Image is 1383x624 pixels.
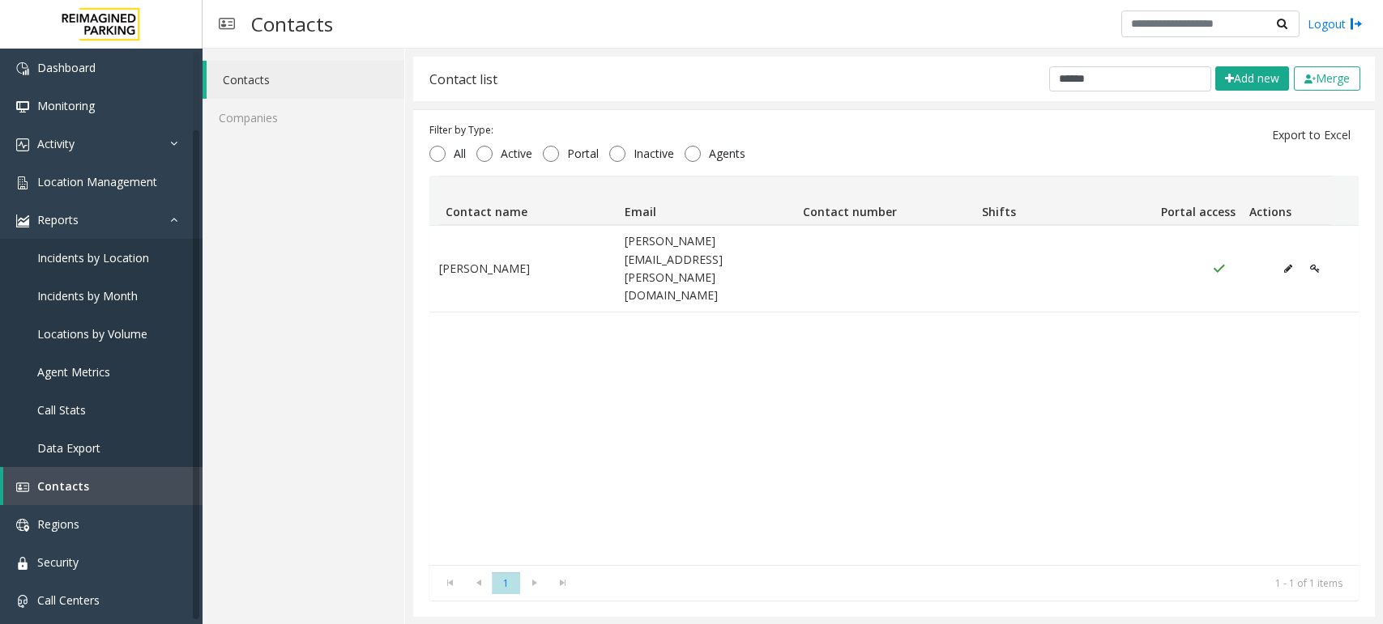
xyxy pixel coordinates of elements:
th: Contact number [796,176,975,225]
span: Inactive [625,146,682,162]
img: logout [1350,15,1363,32]
img: 'icon' [16,595,29,608]
input: Inactive [609,146,625,162]
span: Agents [701,146,753,162]
img: 'icon' [16,138,29,151]
img: 'icon' [16,519,29,532]
kendo-pager-info: 1 - 1 of 1 items [587,576,1342,590]
span: Locations by Volume [37,326,147,342]
input: Agents [685,146,701,162]
img: 'icon' [16,62,29,75]
button: Add new [1215,66,1289,91]
input: Portal [543,146,559,162]
a: Logout [1308,15,1363,32]
span: Portal [559,146,607,162]
button: Export to Excel [1262,122,1360,148]
img: 'icon' [16,100,29,113]
input: Active [476,146,493,162]
td: [PERSON_NAME][EMAIL_ADDRESS][PERSON_NAME][DOMAIN_NAME] [615,226,800,312]
th: Contact name [439,176,617,225]
span: Contacts [37,478,89,494]
button: Merge [1294,66,1360,91]
span: Incidents by Location [37,250,149,265]
th: Portal access [1154,176,1243,225]
span: Incidents by Month [37,288,138,304]
span: Dashboard [37,60,96,75]
span: Active [493,146,540,162]
div: Contact list [429,69,497,90]
h3: Contacts [243,4,341,44]
span: All [446,146,474,162]
th: Actions [1243,176,1332,225]
span: Call Stats [37,402,86,418]
span: Monitoring [37,98,95,113]
img: check [1304,74,1316,84]
th: Email [617,176,796,225]
div: Data table [429,176,1359,565]
img: Portal Access Active [1212,262,1226,275]
img: 'icon' [16,214,29,227]
span: Location Management [37,174,157,189]
span: Reports [37,212,79,227]
a: Companies [203,99,404,137]
span: Security [37,554,79,570]
span: Activity [37,136,75,151]
span: Data Export [37,440,100,456]
span: Agent Metrics [37,364,110,380]
span: Regions [37,516,79,532]
button: Edit [1275,257,1301,281]
div: Filter by Type: [429,123,753,138]
img: pageIcon [219,4,235,44]
th: Shifts [975,176,1153,225]
img: 'icon' [16,557,29,570]
span: Call Centers [37,592,100,608]
button: Edit Portal Access [1301,257,1329,281]
img: 'icon' [16,481,29,494]
input: All [429,146,446,162]
a: Contacts [3,467,203,505]
a: Contacts [207,61,404,99]
span: Page 1 [492,572,520,594]
img: 'icon' [16,176,29,189]
td: [PERSON_NAME] [429,226,615,312]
